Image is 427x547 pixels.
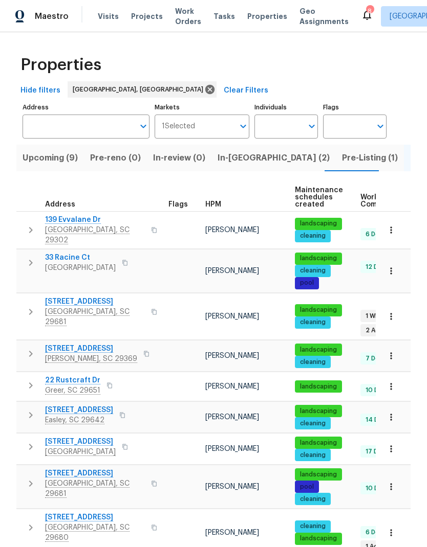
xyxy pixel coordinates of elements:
button: Open [305,119,319,133]
button: Hide filters [16,81,65,100]
label: Address [23,104,150,110]
span: cleaning [296,232,330,240]
span: Projects [131,11,163,21]
button: Open [236,119,250,133]
span: cleaning [296,318,330,327]
span: cleaning [296,419,330,428]
button: Open [373,119,388,133]
span: In-[GEOGRAPHIC_DATA] (2) [218,151,330,165]
span: landscaping [296,439,341,447]
span: [GEOGRAPHIC_DATA] [45,263,116,273]
span: Flags [168,201,188,208]
span: 33 Racine Ct [45,253,116,263]
span: [PERSON_NAME] [205,226,259,234]
span: 10 Done [361,484,394,493]
span: 10 Done [361,386,394,395]
span: 12 Done [361,263,394,271]
label: Flags [323,104,387,110]
span: Properties [20,60,101,70]
span: 6 Done [361,230,391,239]
span: landscaping [296,254,341,263]
span: [PERSON_NAME] [205,483,259,490]
span: cleaning [296,451,330,460]
span: landscaping [296,382,341,391]
span: 1 Selected [162,122,195,131]
span: 1 WIP [361,312,385,321]
span: cleaning [296,266,330,275]
span: [PERSON_NAME] [205,352,259,359]
span: [PERSON_NAME] [205,313,259,320]
span: 2 Accepted [361,326,406,335]
span: Work Order Completion [360,194,425,208]
span: In-review (0) [153,151,205,165]
span: landscaping [296,346,341,354]
label: Individuals [254,104,318,110]
label: Markets [155,104,250,110]
span: HPM [205,201,221,208]
span: Maestro [35,11,69,21]
span: Visits [98,11,119,21]
span: [PERSON_NAME] [205,529,259,536]
span: 17 Done [361,447,394,456]
div: [GEOGRAPHIC_DATA], [GEOGRAPHIC_DATA] [68,81,217,98]
span: [PERSON_NAME] [205,267,259,275]
span: Properties [247,11,287,21]
span: [PERSON_NAME] [205,414,259,421]
span: 6 Done [361,528,391,537]
span: cleaning [296,522,330,531]
button: Clear Filters [220,81,272,100]
span: [PERSON_NAME] [205,383,259,390]
span: Pre-Listing (1) [342,151,398,165]
span: landscaping [296,534,341,543]
span: landscaping [296,407,341,416]
span: cleaning [296,495,330,504]
span: pool [296,279,318,287]
span: 7 Done [361,354,391,363]
span: Maintenance schedules created [295,187,343,208]
span: pool [296,483,318,491]
span: cleaning [296,358,330,367]
span: Tasks [214,13,235,20]
span: Work Orders [175,6,201,27]
span: Upcoming (9) [23,151,78,165]
span: [GEOGRAPHIC_DATA], [GEOGRAPHIC_DATA] [73,84,207,95]
div: 8 [366,6,373,16]
span: Geo Assignments [300,6,349,27]
span: landscaping [296,219,341,228]
span: 14 Done [361,416,394,424]
span: Address [45,201,75,208]
span: landscaping [296,470,341,479]
span: [PERSON_NAME] [205,445,259,452]
span: Hide filters [20,84,60,97]
span: Clear Filters [224,84,268,97]
span: landscaping [296,306,341,314]
button: Open [136,119,151,133]
span: Pre-reno (0) [90,151,141,165]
